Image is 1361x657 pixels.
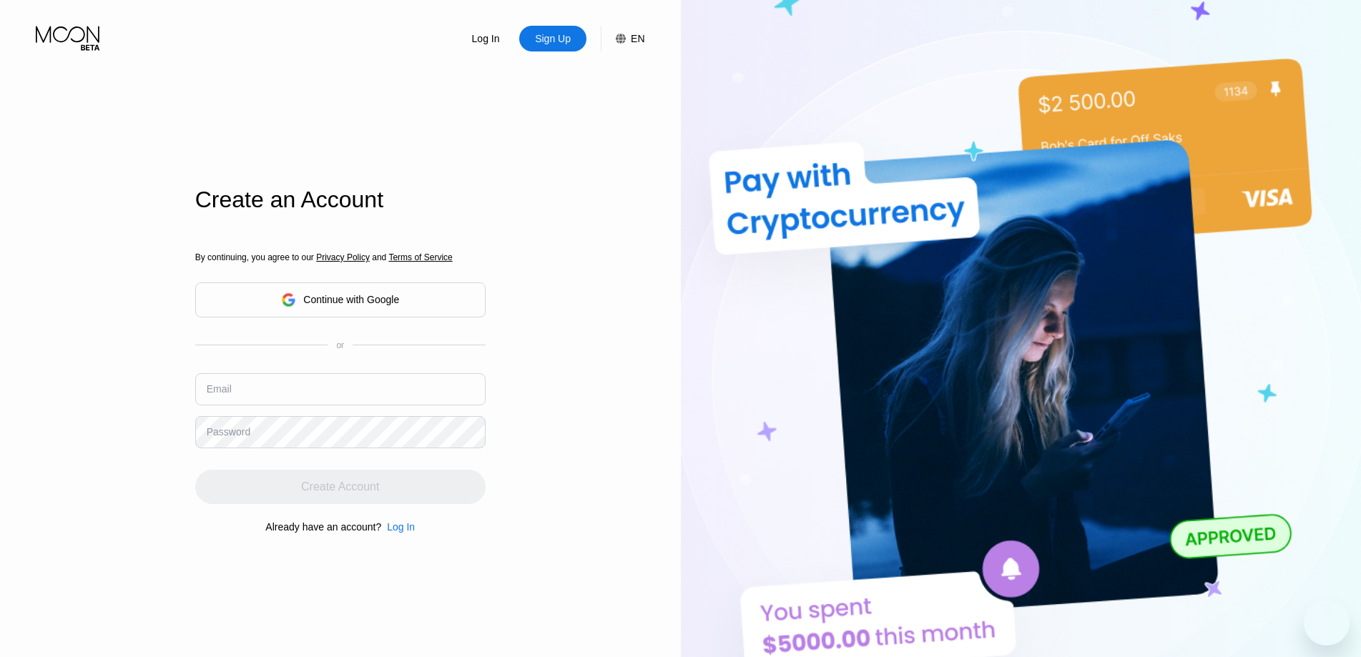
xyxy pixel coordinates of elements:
div: Log In [452,26,519,51]
div: Sign Up [534,31,572,46]
div: Continue with Google [303,294,399,305]
div: Email [207,383,232,395]
div: By continuing, you agree to our [195,252,486,262]
div: Already have an account? [265,521,381,533]
div: Log In [381,521,415,533]
iframe: Bouton de lancement de la fenêtre de messagerie [1304,600,1350,646]
div: EN [601,26,644,51]
div: Password [207,426,250,438]
span: and [370,252,389,262]
div: Log In [471,31,501,46]
span: Privacy Policy [316,252,370,262]
div: Continue with Google [195,282,486,317]
span: Terms of Service [388,252,452,262]
div: Create an Account [195,187,486,213]
div: Log In [387,521,415,533]
div: or [336,340,344,350]
div: Sign Up [519,26,586,51]
div: EN [631,33,644,44]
